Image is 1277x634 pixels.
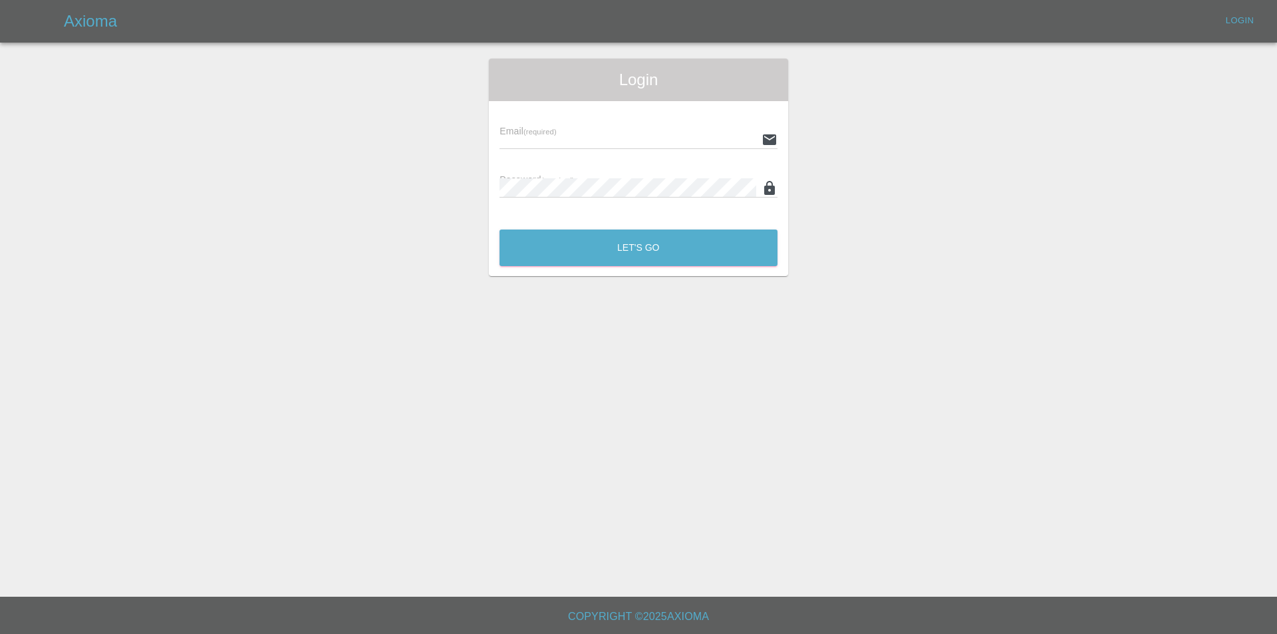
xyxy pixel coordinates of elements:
span: Email [499,126,556,136]
span: Login [499,69,778,90]
span: Password [499,174,574,185]
a: Login [1218,11,1261,31]
small: (required) [523,128,557,136]
button: Let's Go [499,230,778,266]
h5: Axioma [64,11,117,32]
h6: Copyright © 2025 Axioma [11,607,1266,626]
small: (required) [541,176,575,184]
